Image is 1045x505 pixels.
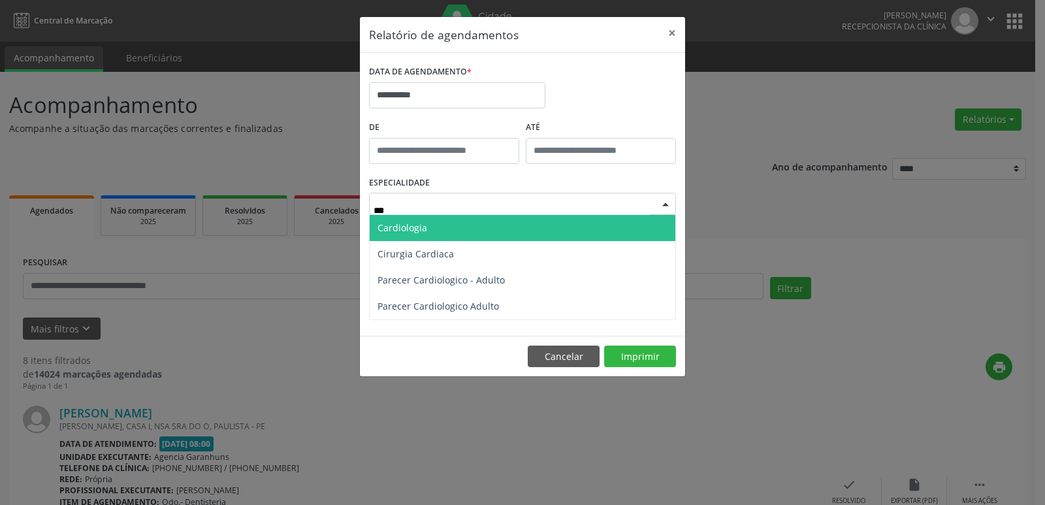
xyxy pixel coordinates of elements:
span: Cardiologia [378,221,427,234]
label: ATÉ [526,118,676,138]
button: Close [659,17,685,49]
h5: Relatório de agendamentos [369,26,519,43]
label: ESPECIALIDADE [369,173,430,193]
span: Parecer Cardiologico - Adulto [378,274,505,286]
label: De [369,118,519,138]
span: Parecer Cardiologico Adulto [378,300,499,312]
button: Cancelar [528,346,600,368]
button: Imprimir [604,346,676,368]
span: Cirurgia Cardiaca [378,248,454,260]
label: DATA DE AGENDAMENTO [369,62,472,82]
